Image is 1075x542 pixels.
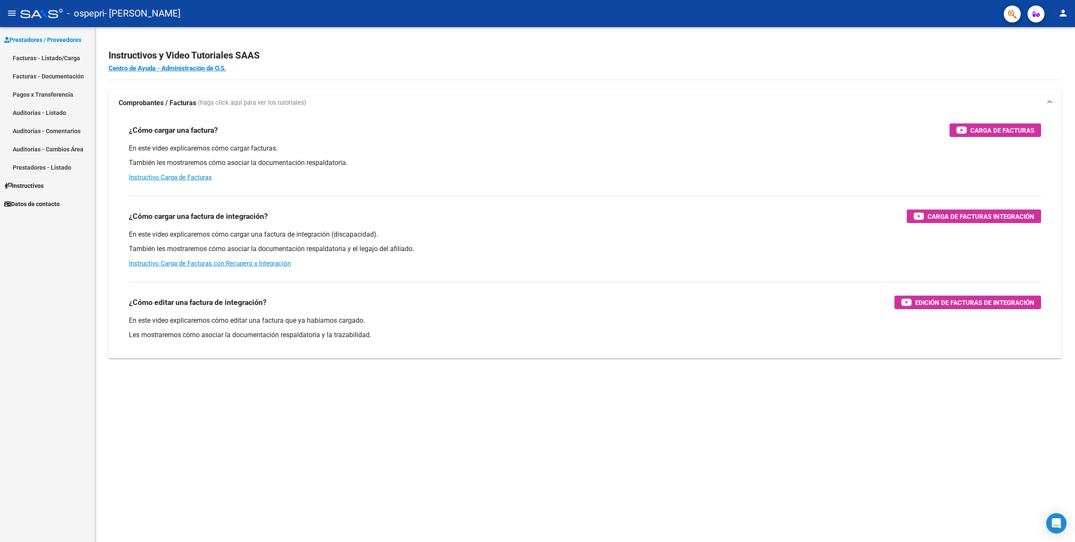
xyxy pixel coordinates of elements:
[4,199,60,209] span: Datos de contacto
[907,210,1041,223] button: Carga de Facturas Integración
[198,98,306,108] span: (haga click aquí para ver los tutoriales)
[129,260,291,267] a: Instructivo Carga de Facturas con Recupero x Integración
[129,210,268,222] h3: ¿Cómo cargar una factura de integración?
[950,123,1041,137] button: Carga de Facturas
[1058,8,1068,18] mat-icon: person
[109,47,1061,64] h2: Instructivos y Video Tutoriales SAAS
[129,144,1041,153] p: En este video explicaremos cómo cargar facturas.
[129,296,267,308] h3: ¿Cómo editar una factura de integración?
[129,124,218,136] h3: ¿Cómo cargar una factura?
[129,316,1041,325] p: En este video explicaremos cómo editar una factura que ya habíamos cargado.
[894,296,1041,309] button: Edición de Facturas de integración
[109,89,1061,117] mat-expansion-panel-header: Comprobantes / Facturas (haga click aquí para ver los tutoriales)
[129,330,1041,340] p: Les mostraremos cómo asociar la documentación respaldatoria y la trazabilidad.
[129,244,1041,254] p: También les mostraremos cómo asociar la documentación respaldatoria y el legajo del afiliado.
[1046,513,1067,534] div: Open Intercom Messenger
[4,35,81,45] span: Prestadores / Proveedores
[67,4,104,23] span: - ospepri
[104,4,181,23] span: - [PERSON_NAME]
[119,98,196,108] strong: Comprobantes / Facturas
[129,158,1041,168] p: También les mostraremos cómo asociar la documentación respaldatoria.
[109,117,1061,358] div: Comprobantes / Facturas (haga click aquí para ver los tutoriales)
[970,125,1034,136] span: Carga de Facturas
[109,64,226,72] a: Centro de Ayuda - Administración de O.S.
[7,8,17,18] mat-icon: menu
[927,211,1034,222] span: Carga de Facturas Integración
[129,230,1041,239] p: En este video explicaremos cómo cargar una factura de integración (discapacidad).
[129,173,212,181] a: Instructivo Carga de Facturas
[915,297,1034,308] span: Edición de Facturas de integración
[4,181,44,190] span: Instructivos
